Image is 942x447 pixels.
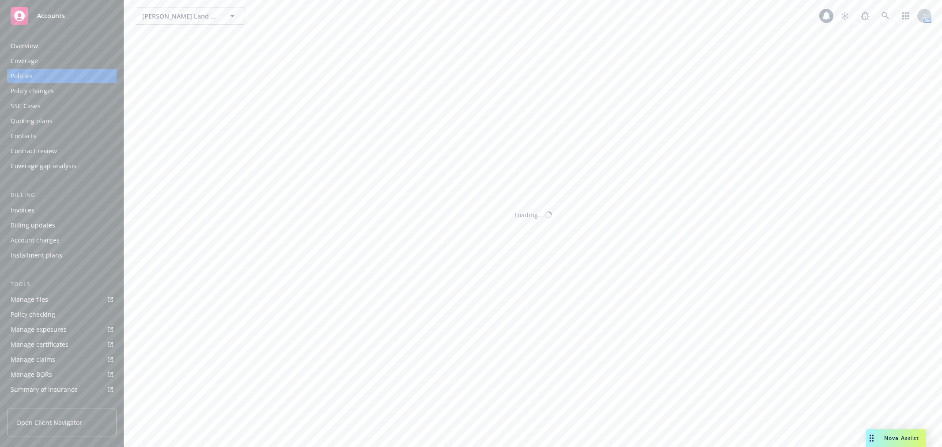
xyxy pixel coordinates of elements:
a: Switch app [897,7,915,25]
a: Manage certificates [7,337,117,352]
a: Manage claims [7,352,117,367]
a: Coverage [7,54,117,68]
a: Installment plans [7,248,117,262]
div: Tools [7,280,117,289]
div: Policies [11,69,33,83]
a: Policy checking [7,307,117,322]
button: Nova Assist [866,429,926,447]
a: Manage exposures [7,322,117,337]
a: Account charges [7,233,117,247]
div: Overview [11,39,38,53]
span: Open Client Navigator [16,418,82,427]
div: Quoting plans [11,114,53,128]
a: SSC Cases [7,99,117,113]
a: Contacts [7,129,117,143]
button: [PERSON_NAME] Land Company [135,7,245,25]
a: Report a Bug [856,7,874,25]
div: Manage files [11,292,48,307]
div: Billing [7,191,117,200]
div: Contacts [11,129,36,143]
a: Policy changes [7,84,117,98]
div: Policy changes [11,84,54,98]
a: Overview [7,39,117,53]
a: Manage BORs [7,367,117,382]
div: Installment plans [11,248,62,262]
a: Manage files [7,292,117,307]
div: Invoices [11,203,34,217]
a: Accounts [7,4,117,28]
span: Accounts [37,12,65,19]
a: Stop snowing [836,7,854,25]
a: Billing updates [7,218,117,232]
span: [PERSON_NAME] Land Company [142,11,219,21]
div: Manage certificates [11,337,68,352]
div: Policy checking [11,307,55,322]
div: Account charges [11,233,60,247]
div: Manage claims [11,352,55,367]
span: Nova Assist [884,434,919,442]
a: Policies [7,69,117,83]
div: Coverage [11,54,38,68]
a: Search [877,7,894,25]
div: Manage exposures [11,322,67,337]
div: Summary of insurance [11,383,78,397]
div: SSC Cases [11,99,41,113]
a: Summary of insurance [7,383,117,397]
div: Manage BORs [11,367,52,382]
div: Loading... [515,210,543,220]
div: Billing updates [11,218,55,232]
div: Contract review [11,144,57,158]
a: Coverage gap analysis [7,159,117,173]
a: Invoices [7,203,117,217]
div: Drag to move [866,429,877,447]
div: Coverage gap analysis [11,159,76,173]
a: Quoting plans [7,114,117,128]
a: Contract review [7,144,117,158]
